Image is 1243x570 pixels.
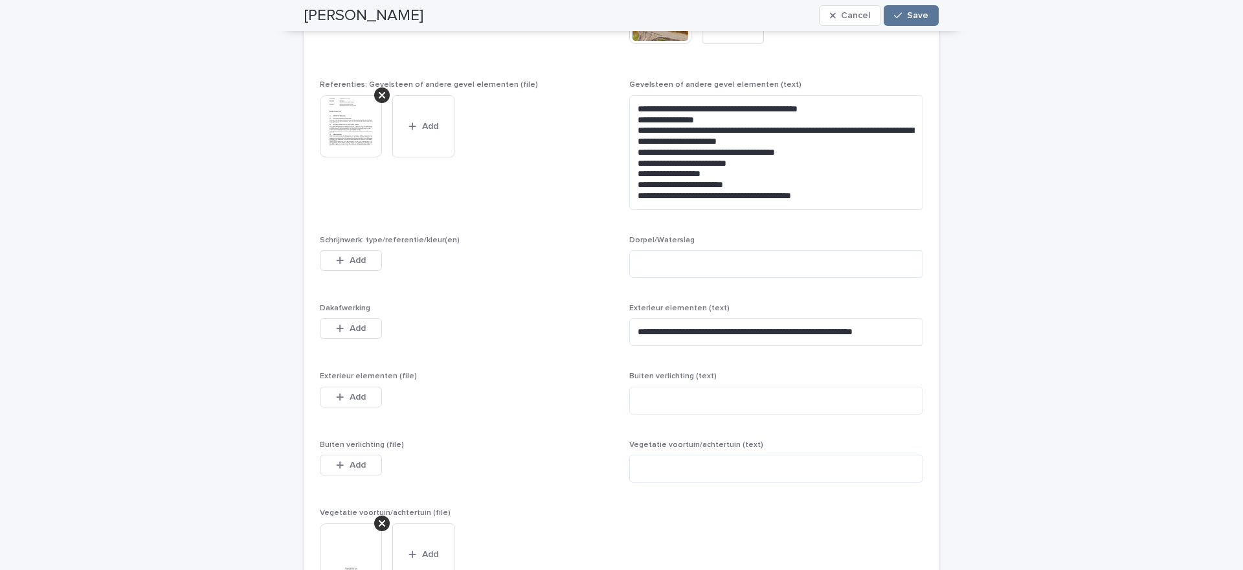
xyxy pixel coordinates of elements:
[320,441,404,449] span: Buiten verlichting (file)
[629,372,717,380] span: Buiten verlichting (text)
[320,236,460,244] span: Schrijnwerk: type/referentie/kleur(en)
[320,455,382,475] button: Add
[350,256,366,265] span: Add
[884,5,939,26] button: Save
[320,304,370,312] span: Dakafwerking
[629,81,801,89] span: Gevelsteen of andere gevel elementen (text)
[422,550,438,559] span: Add
[320,509,451,517] span: Vegetatie voortuin/achtertuin (file)
[320,81,538,89] span: Referenties: Gevelsteen of andere gevel elementen (file)
[320,318,382,339] button: Add
[907,11,928,20] span: Save
[629,236,695,244] span: Dorpel/Waterslag
[320,387,382,407] button: Add
[841,11,870,20] span: Cancel
[629,304,730,312] span: Exterieur elementen (text)
[629,441,763,449] span: Vegetatie voortuin/achtertuin (text)
[320,250,382,271] button: Add
[350,461,366,470] span: Add
[320,372,417,380] span: Exterieur elementen (file)
[819,5,881,26] button: Cancel
[304,6,423,25] h2: [PERSON_NAME]
[422,122,438,131] span: Add
[350,324,366,333] span: Add
[392,95,454,157] button: Add
[350,393,366,402] span: Add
